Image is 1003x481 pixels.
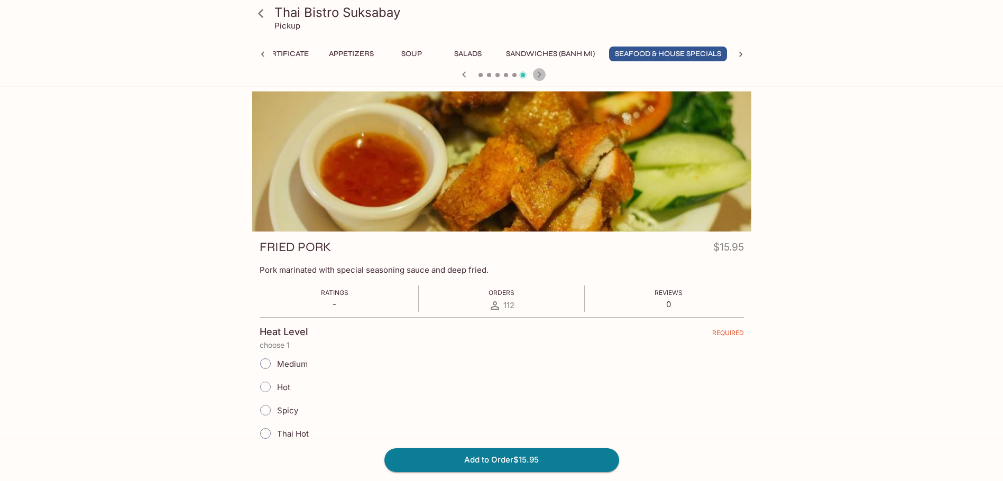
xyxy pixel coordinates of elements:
p: Pickup [274,21,300,31]
p: Pork marinated with special seasoning sauce and deep fried. [260,265,744,275]
span: REQUIRED [712,329,744,341]
span: Ratings [321,289,348,297]
button: Sandwiches (Banh Mi) [500,47,601,61]
button: Appetizers [323,47,380,61]
p: - [321,299,348,309]
p: 0 [655,299,683,309]
h4: $15.95 [713,239,744,260]
div: FRIED PORK [252,91,751,232]
h3: FRIED PORK [260,239,331,255]
button: Add to Order$15.95 [384,448,619,471]
h4: Heat Level [260,326,308,338]
span: Orders [489,289,514,297]
span: Hot [277,382,290,392]
h3: Thai Bistro Suksabay [274,4,747,21]
button: Seafood & House Specials [609,47,727,61]
span: Thai Hot [277,429,309,439]
button: Soup [388,47,436,61]
button: Salads [444,47,492,61]
span: Medium [277,359,308,369]
span: Spicy [277,405,298,415]
button: Gift Certificate [236,47,315,61]
p: choose 1 [260,341,744,349]
span: 112 [503,300,514,310]
span: Reviews [655,289,683,297]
